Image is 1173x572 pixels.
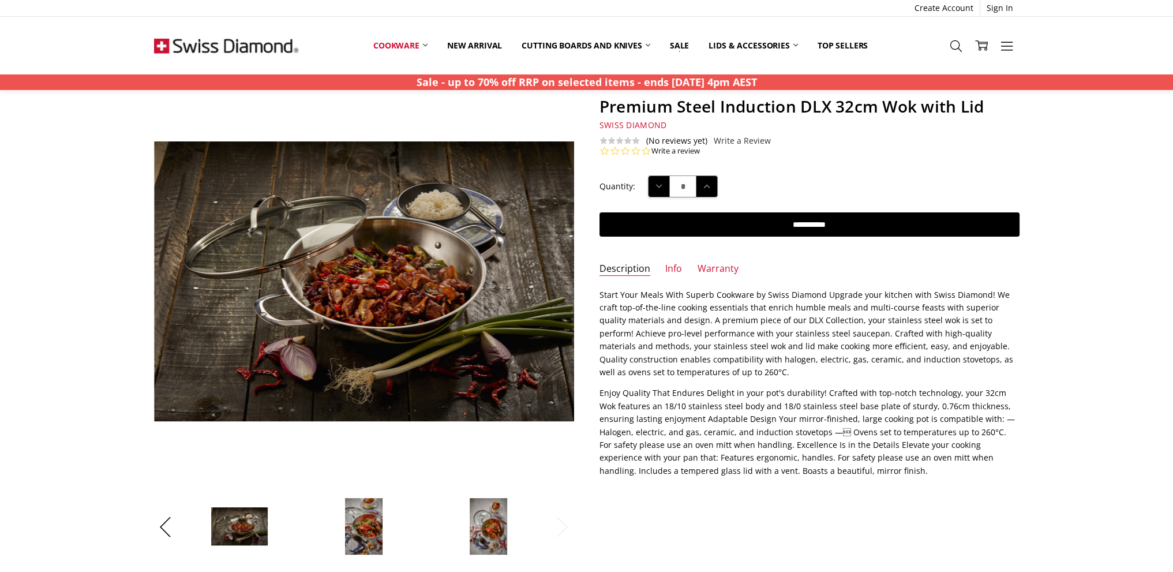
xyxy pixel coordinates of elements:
img: Premium Steel Induction DLX 32cm Wok with Lid [211,507,268,546]
img: Premium Steel Induction DLX 32cm Wok with Lid [344,498,384,555]
a: Warranty [698,263,739,276]
button: Next [550,510,574,545]
h1: Premium Steel Induction DLX 32cm Wok with Lid [599,96,1020,117]
a: Cookware [363,33,437,58]
img: Premium Steel Induction DLX 32cm Wok with Lid [469,498,508,555]
a: Description [599,263,650,276]
a: New arrival [437,33,512,58]
span: (No reviews yet) [646,136,707,145]
strong: Sale - up to 70% off RRP on selected items - ends [DATE] 4pm AEST [417,75,757,89]
a: Sale [660,33,699,58]
a: Write a review [651,146,700,156]
a: Lids & Accessories [699,33,807,58]
a: Info [665,263,682,276]
p: Start Your Meals With Superb Cookware by Swiss Diamond Upgrade your kitchen with Swiss Diamond! W... [599,289,1020,379]
a: Top Sellers [808,33,878,58]
img: Free Shipping On Every Order [154,17,298,74]
a: Write a Review [714,136,771,145]
button: Previous [154,510,177,545]
label: Quantity: [599,180,635,193]
span: Swiss Diamond [599,119,666,130]
p: Enjoy Quality That Endures Delight in your pot's durability! Crafted with top-notch technology, y... [599,387,1020,477]
a: Cutting boards and knives [512,33,660,58]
